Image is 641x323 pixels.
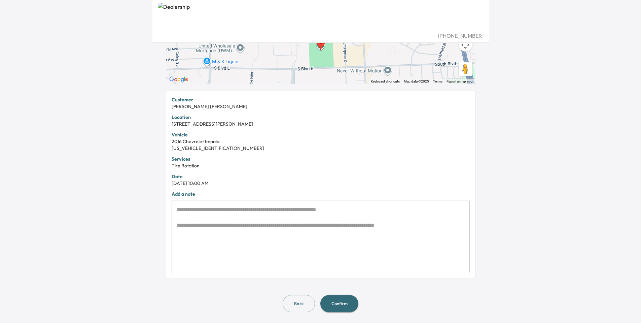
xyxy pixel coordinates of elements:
[172,180,470,187] div: [DATE] 10:00 AM
[158,3,484,32] img: Dealership
[371,79,400,84] button: Keyboard shortcuts
[447,79,473,83] a: Report a map error
[172,173,183,180] strong: Date
[168,75,190,84] a: Open this area in Google Maps (opens a new window)
[172,162,470,169] div: Tire Rotation
[172,103,470,110] div: [PERSON_NAME] [PERSON_NAME]
[433,79,442,83] a: Terms (opens in new tab)
[172,145,470,152] div: [US_VEHICLE_IDENTIFICATION_NUMBER]
[172,191,195,197] strong: Add a note
[404,79,429,83] span: Map data ©2025
[459,62,472,76] button: Drag Pegman onto the map to open Street View
[172,114,191,120] strong: Location
[283,295,315,312] button: Back
[320,295,358,312] button: Confirm
[168,75,190,84] img: Google
[172,156,190,162] strong: Services
[172,138,470,145] div: 2016 Chevrolet Impala
[158,32,484,40] div: [PHONE_NUMBER]
[459,38,472,52] button: Map camera controls
[172,121,470,127] div: [STREET_ADDRESS][PERSON_NAME]
[172,132,188,138] strong: Vehicle
[172,97,193,103] strong: Customer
